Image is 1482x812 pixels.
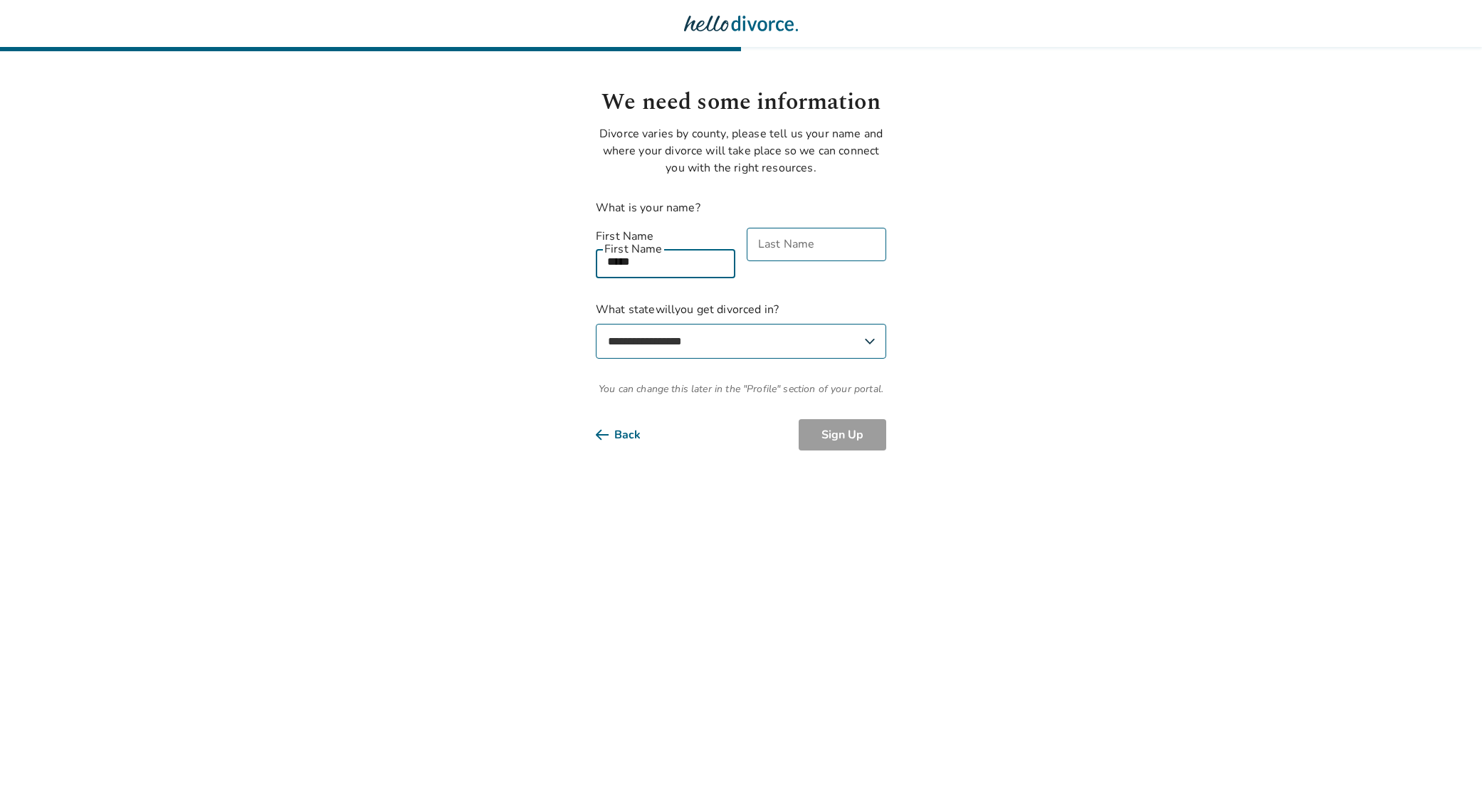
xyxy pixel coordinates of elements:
[596,125,886,176] p: Divorce varies by county, please tell us your name and where your divorce will take place so we c...
[596,381,886,396] span: You can change this later in the "Profile" section of your portal.
[596,228,735,245] label: First Name
[596,419,663,450] button: Back
[596,85,886,120] h1: We need some information
[684,9,798,38] img: Hello Divorce Logo
[596,301,886,359] label: What state will you get divorced in?
[799,419,886,450] button: Sign Up
[1411,744,1482,812] iframe: Chat Widget
[596,324,886,359] select: What statewillyou get divorced in?
[596,200,700,216] label: What is your name?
